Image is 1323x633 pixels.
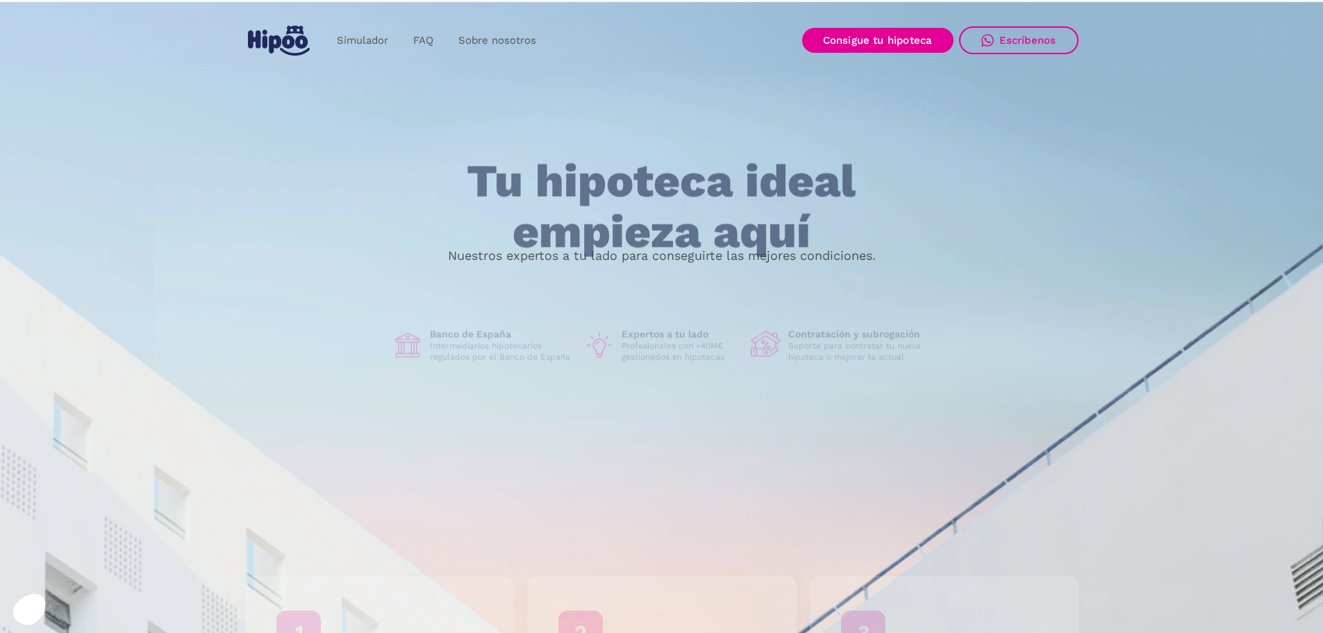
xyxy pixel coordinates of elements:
[999,34,1056,47] div: Escríbenos
[430,328,573,340] h1: Banco de España
[622,328,740,340] h1: Expertos a tu lado
[622,340,740,363] p: Profesionales con +40M€ gestionados en hipotecas
[401,27,446,54] a: FAQ
[430,340,573,363] p: Intermediarios hipotecarios regulados por el Banco de España
[448,250,876,261] p: Nuestros expertos a tu lado para conseguirte las mejores condiciones.
[446,27,549,54] a: Sobre nosotros
[324,27,401,54] a: Simulador
[802,28,954,53] a: Consigue tu hipoteca
[788,328,931,340] h1: Contratación y subrogación
[398,156,924,257] h1: Tu hipoteca ideal empieza aquí
[788,340,931,363] p: Soporte para contratar tu nueva hipoteca o mejorar la actual
[245,20,313,61] a: home
[959,26,1079,54] a: Escríbenos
